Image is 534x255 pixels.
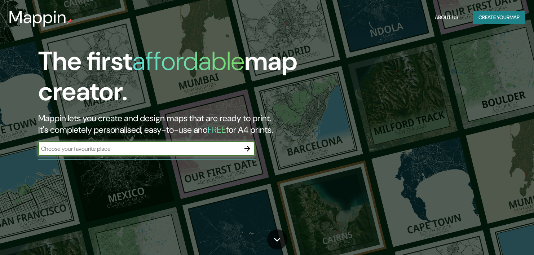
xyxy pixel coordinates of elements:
[38,145,240,153] input: Choose your favourite place
[470,227,526,247] iframe: Help widget launcher
[208,124,226,135] h5: FREE
[432,11,461,24] button: About Us
[132,44,244,78] h1: affordable
[473,11,525,24] button: Create yourmap
[9,7,67,27] h3: Mappin
[67,19,72,25] img: mappin-pin
[38,113,305,136] h2: Mappin lets you create and design maps that are ready to print. It's completely personalised, eas...
[38,46,305,113] h1: The first map creator.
